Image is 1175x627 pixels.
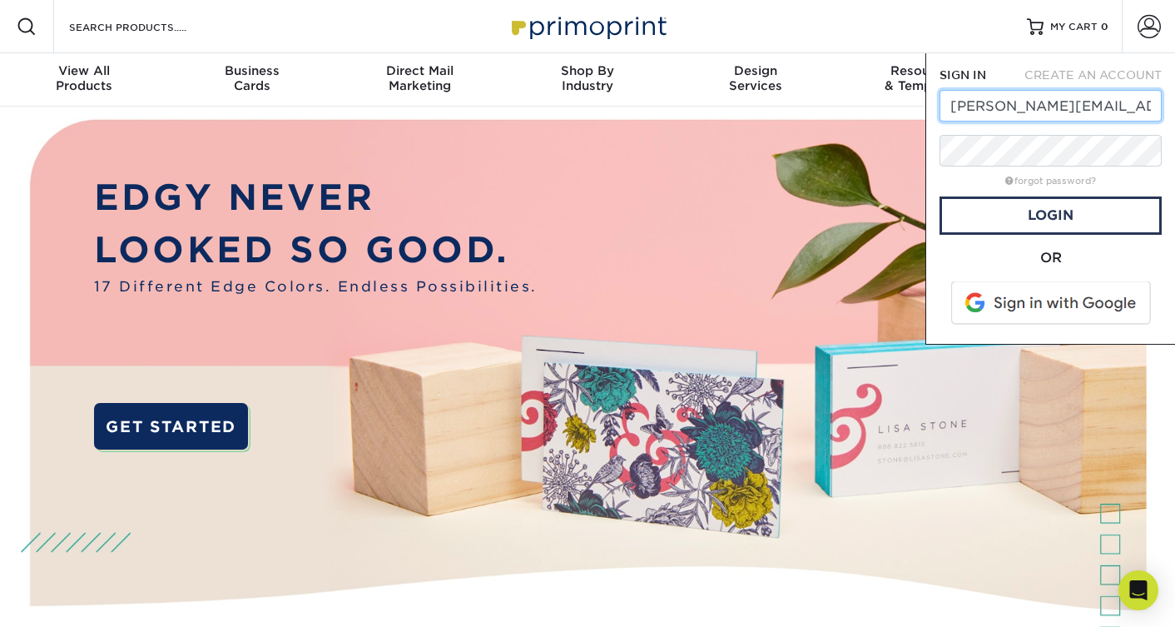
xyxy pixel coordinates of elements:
div: Open Intercom Messenger [1118,570,1158,610]
div: & Templates [840,63,1008,93]
input: SEARCH PRODUCTS..... [67,17,230,37]
span: Direct Mail [335,63,503,78]
span: Resources [840,63,1008,78]
a: BusinessCards [168,53,336,107]
p: LOOKED SO GOOD. [94,223,538,276]
span: CREATE AN ACCOUNT [1024,68,1162,82]
span: Design [672,63,840,78]
span: SIGN IN [940,68,986,82]
a: Login [940,197,1162,235]
div: Services [672,63,840,93]
span: Business [168,63,336,78]
span: 0 [1101,21,1108,32]
div: Industry [503,63,672,93]
a: Direct MailMarketing [335,53,503,107]
a: forgot password? [1005,176,1096,187]
span: Shop By [503,63,672,78]
p: EDGY NEVER [94,171,538,224]
span: MY CART [1050,20,1098,34]
input: Email [940,90,1162,122]
span: 17 Different Edge Colors. Endless Possibilities. [94,276,538,297]
div: OR [940,248,1162,268]
a: GET STARTED [94,403,248,450]
img: Primoprint [504,8,671,44]
iframe: Google Customer Reviews [4,576,141,621]
a: Resources& Templates [840,53,1008,107]
div: Cards [168,63,336,93]
a: Shop ByIndustry [503,53,672,107]
a: DesignServices [672,53,840,107]
div: Marketing [335,63,503,93]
